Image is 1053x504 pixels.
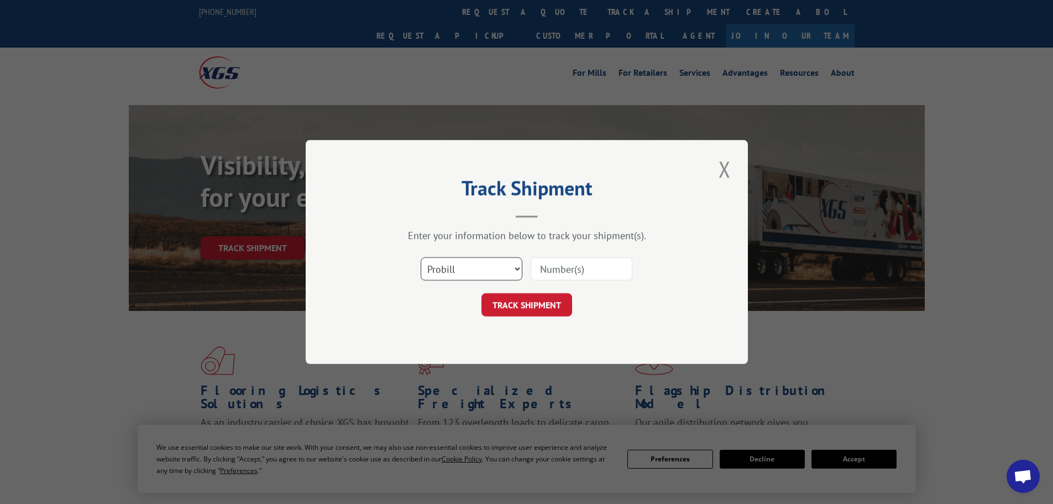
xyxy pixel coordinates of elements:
[531,257,632,280] input: Number(s)
[361,229,693,242] div: Enter your information below to track your shipment(s).
[715,154,734,184] button: Close modal
[481,293,572,316] button: TRACK SHIPMENT
[1007,460,1040,493] a: Open chat
[361,180,693,201] h2: Track Shipment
